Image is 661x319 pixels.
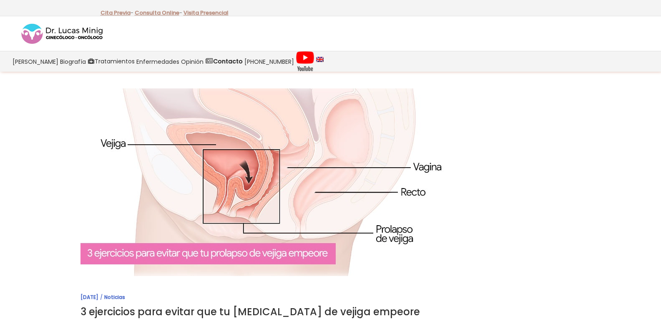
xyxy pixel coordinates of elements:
a: Noticias [104,294,125,301]
a: [DATE] [80,294,98,301]
span: Enfermedades [136,57,179,66]
img: language english [316,57,324,62]
a: Videos Youtube Ginecología [295,51,315,72]
a: Tratamientos [87,51,136,72]
span: Tratamientos [95,57,135,66]
strong: Contacto [213,57,243,65]
span: [PERSON_NAME] [13,57,58,66]
a: Opinión [180,51,204,72]
span: [PHONE_NUMBER] [244,57,294,66]
a: [PHONE_NUMBER] [244,51,295,72]
a: Enfermedades [136,51,180,72]
a: [PERSON_NAME] [12,51,59,72]
span: Biografía [60,57,86,66]
a: language english [315,51,324,72]
a: Visita Presencial [183,9,229,17]
p: - [101,8,133,18]
a: Biografía [59,51,87,72]
span: Opinión [181,57,204,66]
a: Contacto [204,51,244,72]
p: - [135,8,182,18]
img: Videos Youtube Ginecología [296,51,314,72]
a: Cita Previa [101,9,131,17]
a: Consulta Online [135,9,179,17]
